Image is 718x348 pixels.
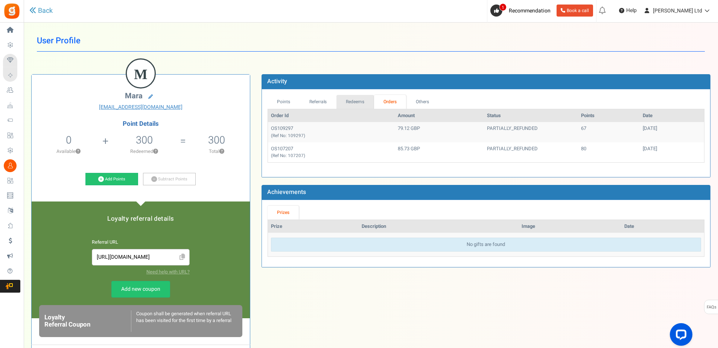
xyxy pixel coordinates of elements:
[395,122,484,142] td: 79.12 GBP
[359,220,519,233] th: Description
[268,109,395,122] th: Order Id
[136,134,153,146] h5: 300
[267,188,306,197] b: Achievements
[499,3,507,11] span: 1
[643,145,701,153] div: [DATE]
[76,149,81,154] button: ?
[578,122,640,142] td: 67
[267,77,287,86] b: Activity
[92,240,190,245] h6: Referral URL
[66,133,71,148] span: 0
[143,173,196,186] a: Subtract Points
[271,238,701,252] div: No gifts are found
[39,215,242,222] h5: Loyalty referral details
[706,300,716,314] span: FAQs
[131,310,237,332] div: Coupon shall be generated when referral URL has been visited for the first time by a referral
[395,142,484,162] td: 85.73 GBP
[187,148,246,155] p: Total
[37,104,244,111] a: [EMAIL_ADDRESS][DOMAIN_NAME]
[146,269,190,275] a: Need help with URL?
[271,153,305,159] small: (Ref No: 107207)
[268,220,359,233] th: Prize
[624,7,637,14] span: Help
[484,142,578,162] td: PARTIALLY_REFUNDED
[406,95,438,109] a: Others
[111,281,170,298] a: Add new coupon
[3,3,20,20] img: Gratisfaction
[653,7,702,15] span: [PERSON_NAME] Ltd
[268,142,395,162] td: OS107207
[509,7,551,15] span: Recommendation
[621,220,704,233] th: Date
[219,149,224,154] button: ?
[490,5,554,17] a: 1 Recommendation
[578,109,640,122] th: Points
[484,122,578,142] td: PARTIALLY_REFUNDED
[208,134,225,146] h5: 300
[336,95,374,109] a: Redeems
[271,133,305,139] small: (Ref No: 109297)
[374,95,406,109] a: Orders
[35,148,102,155] p: Available
[616,5,640,17] a: Help
[32,121,250,127] h4: Point Details
[395,109,484,122] th: Amount
[643,125,701,132] div: [DATE]
[519,220,621,233] th: Image
[268,122,395,142] td: OS109297
[37,30,705,52] h1: User Profile
[127,60,155,89] figcaption: M
[268,95,300,109] a: Points
[640,109,704,122] th: Date
[85,173,138,186] a: Add Points
[109,148,179,155] p: Redeemed
[176,251,189,264] span: Click to Copy
[484,109,578,122] th: Status
[300,95,336,109] a: Referrals
[44,314,131,328] h6: Loyalty Referral Coupon
[153,149,158,154] button: ?
[268,206,299,220] a: Prizes
[557,5,593,17] a: Book a call
[578,142,640,162] td: 80
[125,90,143,101] span: Mara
